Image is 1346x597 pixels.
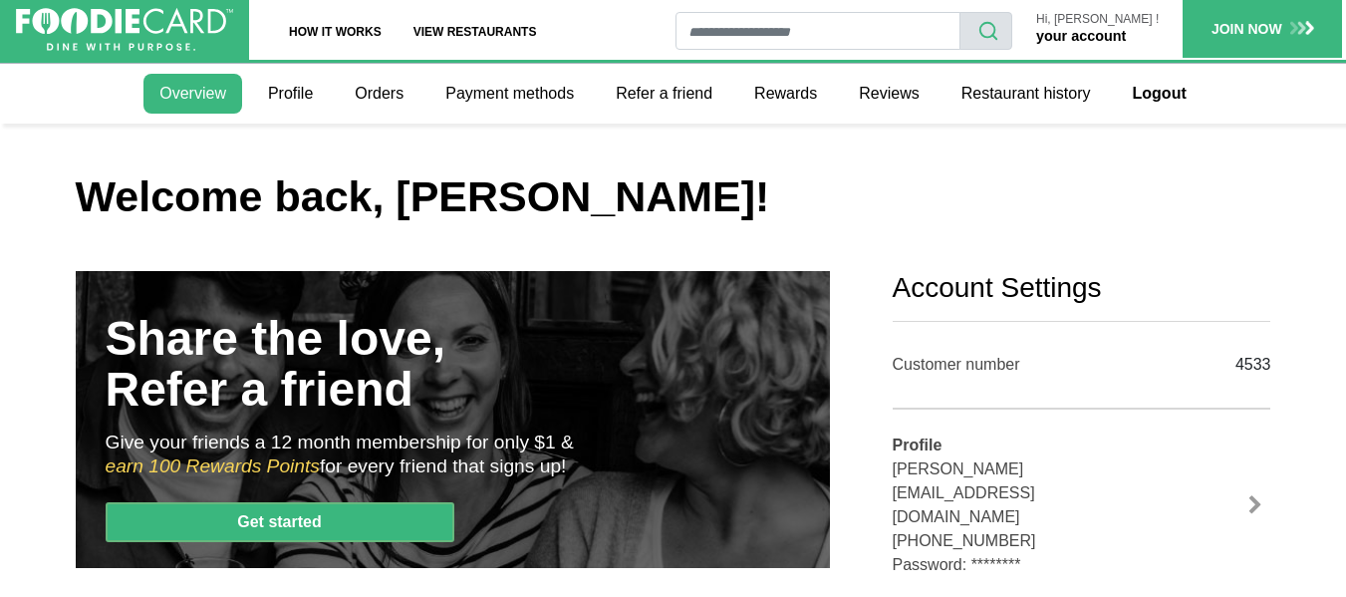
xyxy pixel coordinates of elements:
a: your account [1036,28,1126,44]
a: Overview [143,74,242,114]
img: FoodieCard; Eat, Drink, Save, Donate [16,8,233,52]
div: [PERSON_NAME] [EMAIL_ADDRESS][DOMAIN_NAME] [PHONE_NUMBER] Password: ******** [893,434,1162,577]
a: Rewards [738,74,833,114]
h2: Account Settings [893,271,1271,305]
a: Orders [339,74,419,114]
a: Reviews [843,74,935,114]
span: earn 100 Rewards Points [106,455,320,476]
div: 4533 [1191,346,1270,384]
button: search [959,12,1012,50]
a: Refer a friend [600,74,728,114]
b: Profile [893,437,942,453]
p: Give your friends a 12 month membership for only $1 & for every friend that signs up! [106,431,574,478]
a: Payment methods [429,74,590,114]
p: Hi, [PERSON_NAME] ! [1036,13,1159,26]
a: Logout [1117,74,1203,114]
a: Restaurant history [945,74,1107,114]
h1: Welcome back, [PERSON_NAME]! [76,171,1271,223]
a: Get started [106,502,454,541]
a: Profile [252,74,329,114]
div: Customer number [893,353,1162,377]
input: restaurant search [675,12,960,50]
h3: Share the love, Refer a friend [106,313,445,415]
